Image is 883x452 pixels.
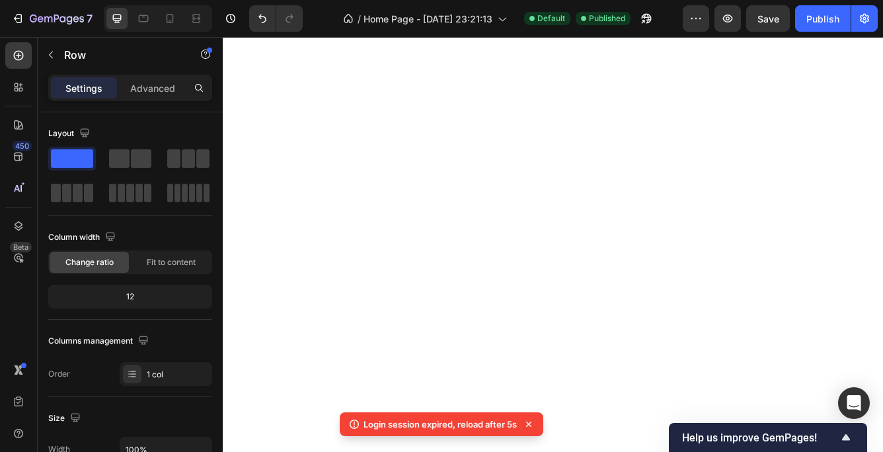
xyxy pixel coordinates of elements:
div: Publish [806,12,839,26]
div: 450 [13,141,32,151]
button: Show survey - Help us improve GemPages! [682,430,854,445]
p: Advanced [130,81,175,95]
div: 12 [51,287,210,306]
span: Help us improve GemPages! [682,432,838,444]
button: Save [746,5,790,32]
p: Row [64,47,176,63]
div: Layout [48,125,93,143]
div: 1 col [147,369,209,381]
span: / [358,12,361,26]
div: Columns management [48,332,151,350]
div: Undo/Redo [249,5,303,32]
span: Fit to content [147,256,196,268]
span: Home Page - [DATE] 23:21:13 [364,12,492,26]
span: Save [757,13,779,24]
div: Size [48,410,83,428]
div: Column width [48,229,118,246]
div: Open Intercom Messenger [838,387,870,419]
p: Login session expired, reload after 5s [364,418,517,431]
span: Published [589,13,625,24]
div: Beta [10,242,32,252]
div: Order [48,368,70,380]
p: 7 [87,11,93,26]
p: Settings [65,81,102,95]
iframe: Design area [223,37,883,452]
button: Publish [795,5,851,32]
button: 7 [5,5,98,32]
span: Change ratio [65,256,114,268]
span: Default [537,13,565,24]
